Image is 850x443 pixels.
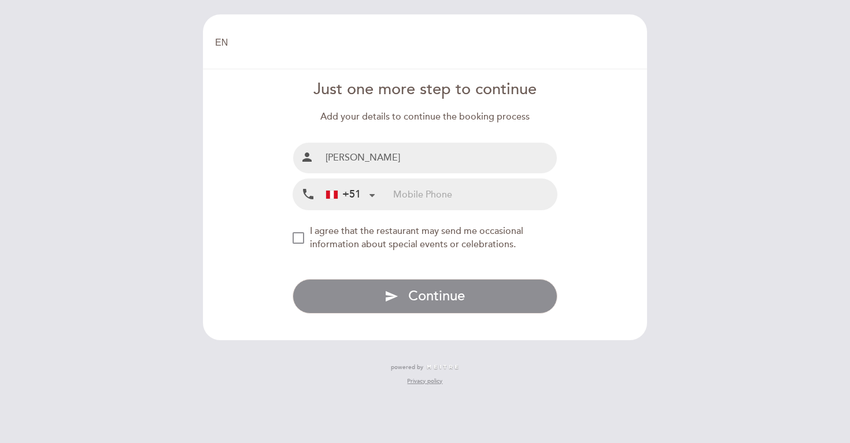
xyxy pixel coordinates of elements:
div: Add your details to continue the booking process [293,110,558,124]
button: send Continue [293,279,558,314]
i: local_phone [301,187,315,202]
a: Privacy policy [407,377,442,385]
md-checkbox: NEW_MODAL_AGREE_RESTAURANT_SEND_OCCASIONAL_INFO [293,225,558,251]
span: Continue [408,288,465,304]
span: powered by [391,363,423,371]
i: send [385,289,398,303]
i: person [300,150,314,164]
span: I agree that the restaurant may send me occasional information about special events or celebrations. [310,225,523,250]
div: +51 [326,187,361,202]
img: MEITRE [426,364,459,370]
input: Mobile Phone [393,179,557,210]
a: powered by [391,363,459,371]
input: Name and surname [321,143,557,173]
div: Just one more step to continue [293,79,558,101]
div: Peru (Perú): +51 [321,180,379,209]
